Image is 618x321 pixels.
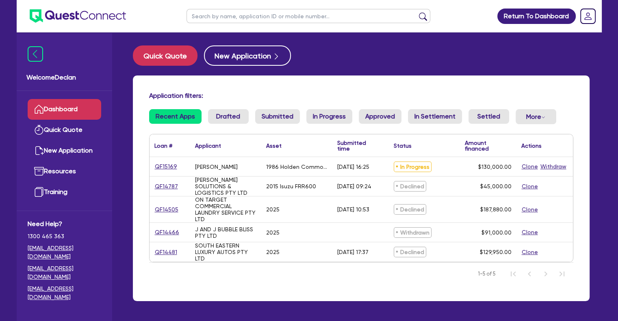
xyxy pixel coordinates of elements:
[28,140,101,161] a: New Application
[195,164,238,170] div: [PERSON_NAME]
[154,143,172,149] div: Loan #
[28,244,101,261] a: [EMAIL_ADDRESS][DOMAIN_NAME]
[394,181,426,192] span: Declined
[480,183,512,190] span: $45,000.00
[34,146,44,155] img: new-application
[521,205,538,214] button: Clone
[28,182,101,203] a: Training
[337,140,377,151] div: Submitted time
[468,109,509,124] a: Settled
[30,9,126,23] img: quest-connect-logo-blue
[266,164,327,170] div: 1986 Holden Commodore [PERSON_NAME]
[516,109,556,124] button: Dropdown toggle
[154,248,178,257] a: QF14481
[478,270,495,278] span: 1-5 of 5
[266,249,280,255] div: 2025
[521,266,538,282] button: Previous Page
[337,183,371,190] div: [DATE] 09:24
[521,182,538,191] button: Clone
[394,247,426,257] span: Declined
[481,229,512,236] span: $91,000.00
[149,92,573,99] h4: Application filters:
[538,266,554,282] button: Next Page
[266,206,280,213] div: 2025
[394,162,432,172] span: In Progress
[521,162,538,171] button: Clone
[26,73,102,82] span: Welcome Declan
[554,266,570,282] button: Last Page
[195,177,256,196] div: [PERSON_NAME] SOLUTIONS & LOGISTICS PTY LTD
[28,264,101,281] a: [EMAIL_ADDRESS][DOMAIN_NAME]
[28,46,43,62] img: icon-menu-close
[521,248,538,257] button: Clone
[28,120,101,140] a: Quick Quote
[133,45,204,66] a: Quick Quote
[394,204,426,215] span: Declined
[337,249,369,255] div: [DATE] 17:37
[28,161,101,182] a: Resources
[408,109,462,124] a: In Settlement
[186,9,430,23] input: Search by name, application ID or mobile number...
[195,242,256,262] div: SOUTH EASTERN LUXURY AUTOS PTY LTD
[34,125,44,135] img: quick-quote
[154,182,178,191] a: QF14787
[480,206,512,213] span: $187,880.00
[337,164,369,170] div: [DATE] 16:25
[208,109,249,124] a: Drafted
[154,205,179,214] a: QF14505
[478,164,512,170] span: $130,000.00
[394,227,432,238] span: Withdrawn
[394,143,412,149] div: Status
[28,232,101,241] span: 1300 465 363
[497,9,576,24] a: Return To Dashboard
[195,196,256,222] div: ON TARGET COMMERCIAL LAUNDRY SERVICE PTY LTD
[28,219,101,229] span: Need Help?
[266,143,282,149] div: Asset
[28,284,101,302] a: [EMAIL_ADDRESS][DOMAIN_NAME]
[195,226,256,239] div: J AND J BUBBLE BLISS PTY LTD
[154,162,178,171] a: QF15169
[465,140,512,151] div: Amount financed
[34,187,44,197] img: training
[28,99,101,120] a: Dashboard
[480,249,512,255] span: $129,950.00
[149,109,202,124] a: Recent Apps
[154,228,180,237] a: QF14466
[540,162,567,171] button: Withdraw
[359,109,401,124] a: Approved
[133,45,197,66] button: Quick Quote
[577,6,598,27] a: Dropdown toggle
[337,206,369,213] div: [DATE] 10:53
[505,266,521,282] button: First Page
[195,143,221,149] div: Applicant
[306,109,352,124] a: In Progress
[521,228,538,237] button: Clone
[266,229,280,236] div: 2025
[255,109,300,124] a: Submitted
[521,143,542,149] div: Actions
[34,166,44,176] img: resources
[266,183,316,190] div: 2015 Isuzu FRR600
[204,45,291,66] button: New Application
